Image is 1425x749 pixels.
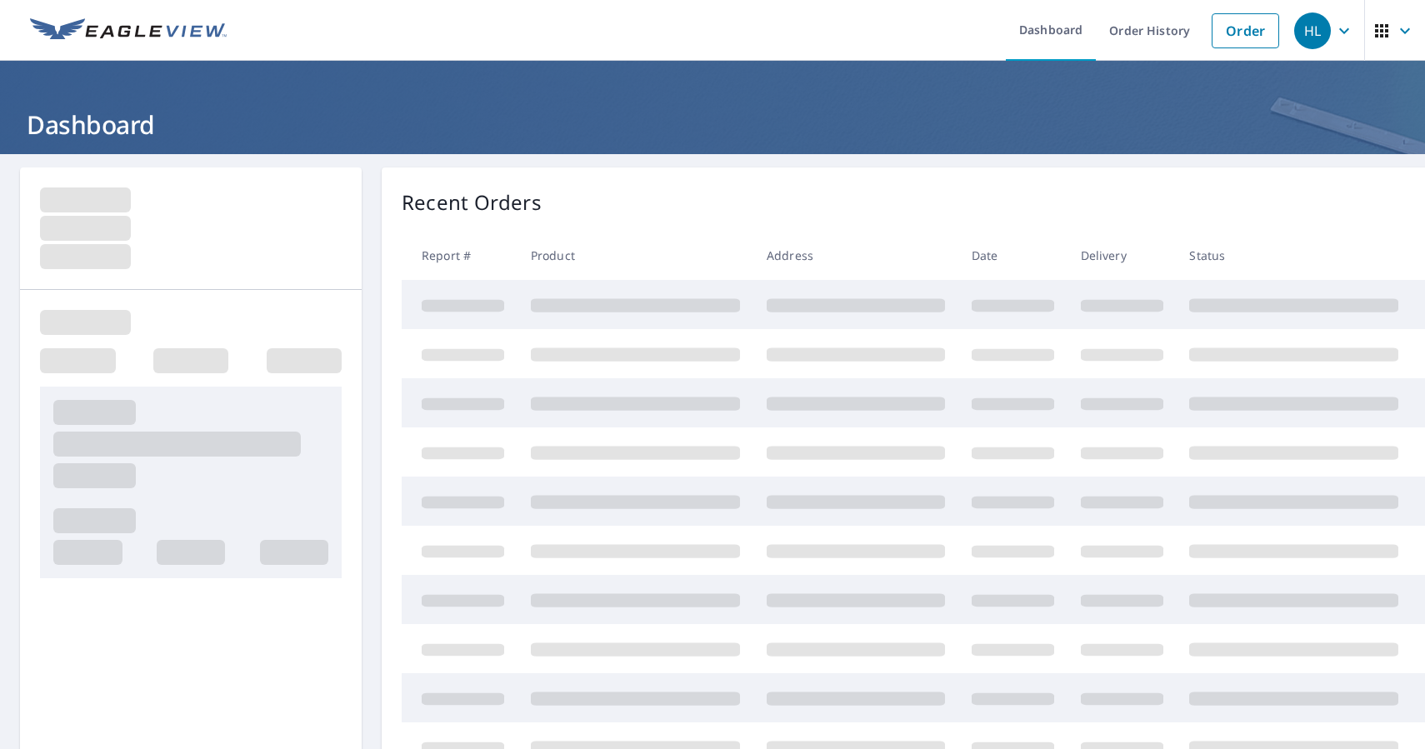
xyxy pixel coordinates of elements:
p: Recent Orders [402,187,542,217]
h1: Dashboard [20,107,1405,142]
th: Status [1176,231,1412,280]
th: Date [958,231,1067,280]
th: Delivery [1067,231,1177,280]
img: EV Logo [30,18,227,43]
th: Address [753,231,958,280]
a: Order [1212,13,1279,48]
th: Report # [402,231,517,280]
div: HL [1294,12,1331,49]
th: Product [517,231,753,280]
